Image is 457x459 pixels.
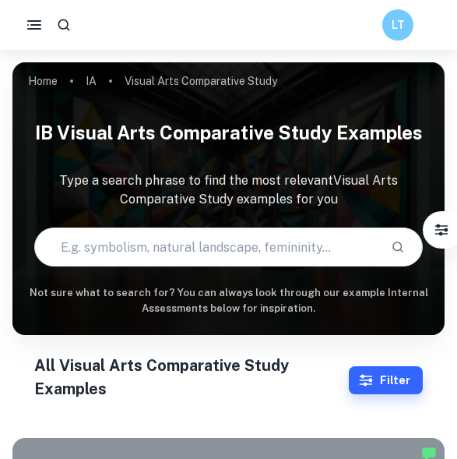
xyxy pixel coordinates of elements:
[426,214,457,245] button: Filter
[385,234,411,260] button: Search
[12,285,445,317] h6: Not sure what to search for? You can always look through our example Internal Assessments below f...
[349,366,423,394] button: Filter
[34,354,350,401] h1: All Visual Arts Comparative Study Examples
[382,9,413,41] button: LT
[86,70,97,92] a: IA
[125,72,277,90] p: Visual Arts Comparative Study
[12,171,445,209] p: Type a search phrase to find the most relevant Visual Arts Comparative Study examples for you
[12,112,445,153] h1: IB Visual Arts Comparative Study examples
[389,16,407,34] h6: LT
[28,70,58,92] a: Home
[35,225,379,269] input: E.g. symbolism, natural landscape, femininity...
